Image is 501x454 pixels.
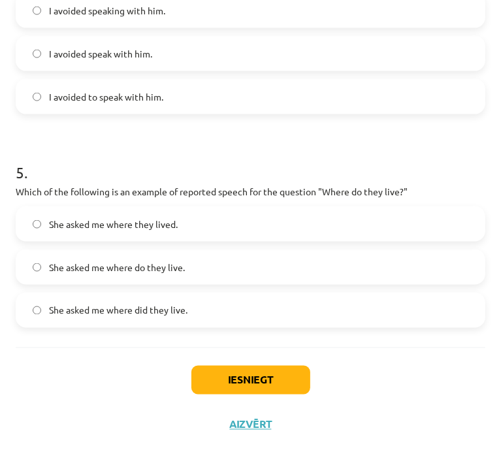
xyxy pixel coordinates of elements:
[49,4,165,18] span: I avoided speaking with him.
[33,50,41,58] input: I avoided speak with him.
[49,304,187,317] span: She asked me where did they live.
[16,140,485,181] h1: 5 .
[33,93,41,101] input: I avoided to speak with him.
[33,306,41,315] input: She asked me where did they live.
[33,220,41,229] input: She asked me where they lived.
[33,263,41,272] input: She asked me where do they live.
[226,418,276,431] button: Aizvērt
[49,47,152,61] span: I avoided speak with him.
[16,185,485,199] p: Which of the following is an example of reported speech for the question "Where do they live?"
[49,90,163,104] span: I avoided to speak with him.
[191,366,310,395] button: Iesniegt
[33,7,41,15] input: I avoided speaking with him.
[49,218,178,231] span: She asked me where they lived.
[49,261,185,274] span: She asked me where do they live.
